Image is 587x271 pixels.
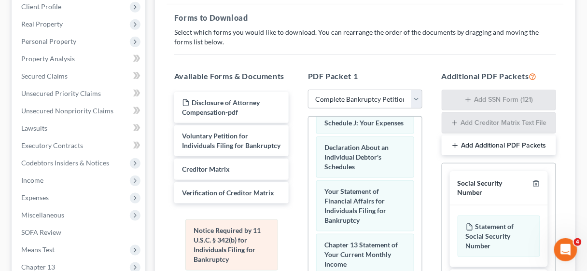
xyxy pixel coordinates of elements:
[442,70,556,82] h5: Additional PDF Packets
[442,90,556,111] button: Add SSN Form (121)
[324,143,389,171] span: Declaration About an Individual Debtor's Schedules
[14,120,145,137] a: Lawsuits
[21,89,101,97] span: Unsecured Priority Claims
[308,70,422,82] h5: PDF Packet 1
[14,137,145,154] a: Executory Contracts
[14,224,145,241] a: SOFA Review
[21,159,109,167] span: Codebtors Insiders & Notices
[442,135,556,156] button: Add Additional PDF Packets
[182,132,280,149] span: Voluntary Petition for Individuals Filing for Bankruptcy
[21,263,55,271] span: Chapter 13
[21,176,43,184] span: Income
[14,50,145,68] a: Property Analysis
[182,98,260,116] span: Disclosure of Attorney Compensation-pdf
[182,165,230,173] span: Creditor Matrix
[174,70,289,82] h5: Available Forms & Documents
[324,187,386,224] span: Your Statement of Financial Affairs for Individuals Filing for Bankruptcy
[21,20,63,28] span: Real Property
[574,238,582,246] span: 4
[21,228,61,236] span: SOFA Review
[14,85,145,102] a: Unsecured Priority Claims
[14,68,145,85] a: Secured Claims
[458,216,540,257] div: Statement of Social Security Number
[182,189,274,197] span: Verification of Creditor Matrix
[554,238,577,261] iframe: Intercom live chat
[21,245,55,254] span: Means Test
[21,124,47,132] span: Lawsuits
[442,112,556,134] button: Add Creditor Matrix Text File
[174,12,556,24] h5: Forms to Download
[21,193,49,202] span: Expenses
[21,141,83,149] span: Executory Contracts
[324,241,398,268] span: Chapter 13 Statement of Your Current Monthly Income
[21,211,64,219] span: Miscellaneous
[458,179,529,197] div: Social Security Number
[21,54,75,63] span: Property Analysis
[21,72,68,80] span: Secured Claims
[21,107,113,115] span: Unsecured Nonpriority Claims
[174,27,556,47] p: Select which forms you would like to download. You can rearrange the order of the documents by dr...
[21,2,61,11] span: Client Profile
[14,102,145,120] a: Unsecured Nonpriority Claims
[21,37,76,45] span: Personal Property
[194,226,261,263] span: Notice Required by 11 U.S.C. § 342(b) for Individuals Filing for Bankruptcy
[324,119,404,127] span: Schedule J: Your Expenses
